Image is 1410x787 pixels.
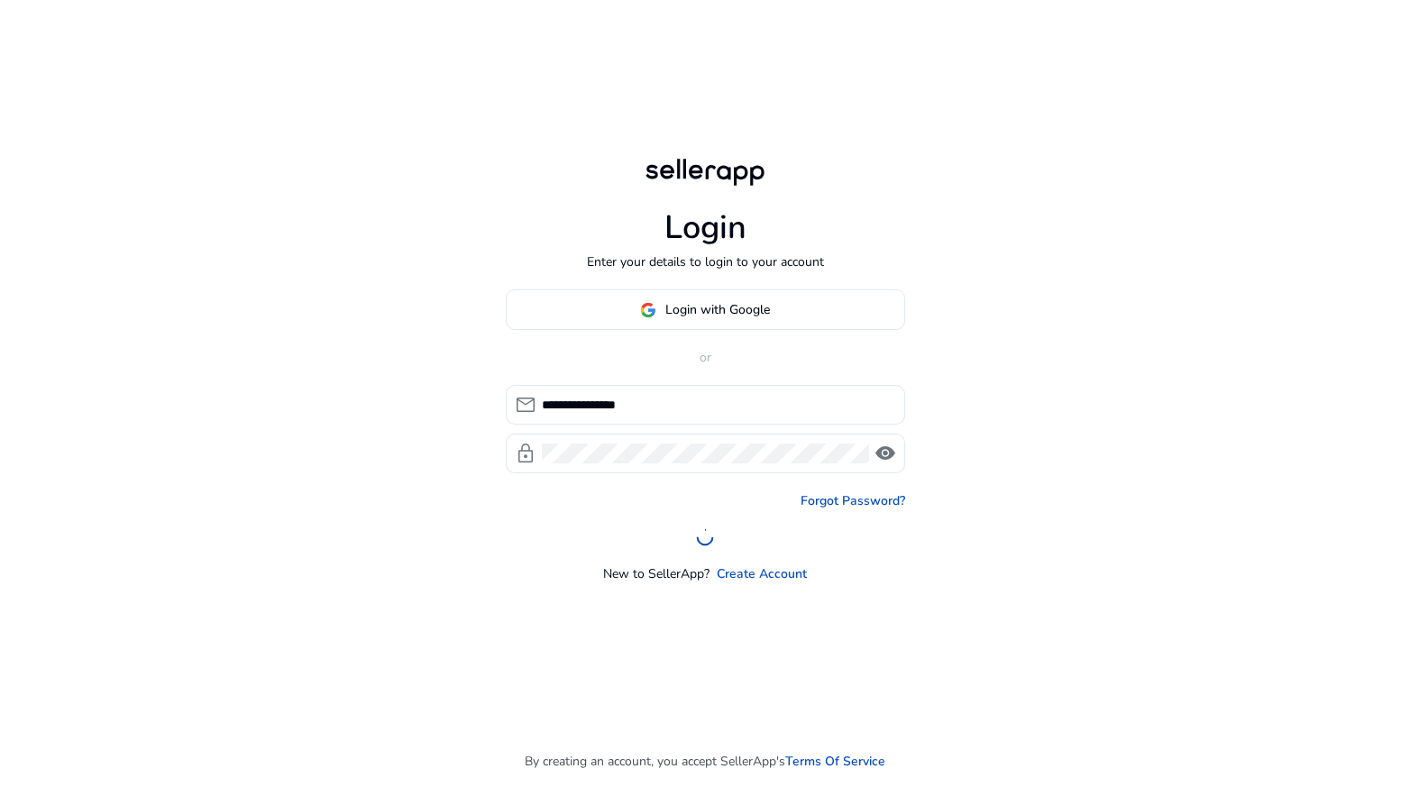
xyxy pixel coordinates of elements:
a: Forgot Password? [801,491,905,510]
p: or [506,348,905,367]
span: lock [515,443,536,464]
img: google-logo.svg [640,302,656,318]
span: mail [515,394,536,416]
a: Terms Of Service [785,752,885,771]
a: Create Account [717,564,807,583]
p: New to SellerApp? [603,564,710,583]
span: visibility [874,443,896,464]
button: Login with Google [506,289,905,330]
h1: Login [664,208,746,247]
span: Login with Google [665,300,770,319]
p: Enter your details to login to your account [587,252,824,271]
